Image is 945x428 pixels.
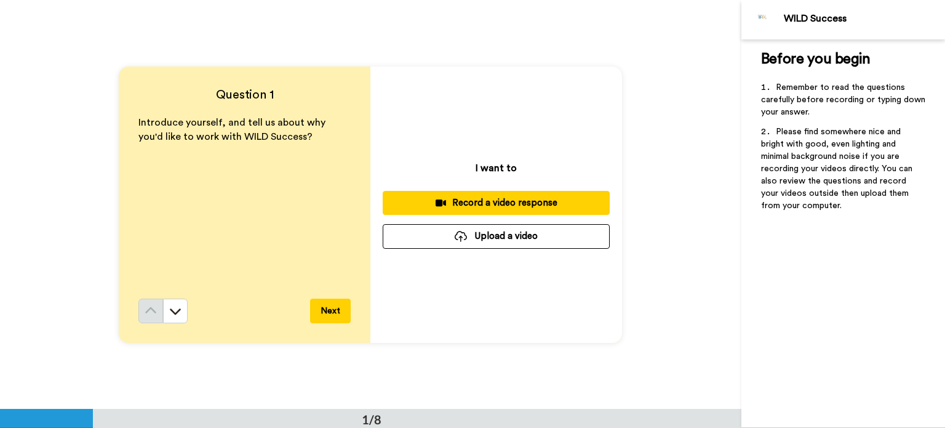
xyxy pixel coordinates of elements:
h4: Question 1 [138,86,351,103]
button: Record a video response [383,191,610,215]
p: I want to [476,161,517,176]
img: Profile Image [748,5,778,34]
button: Next [310,299,351,323]
span: Please find somewhere nice and bright with good, even lighting and minimal background noise if yo... [761,127,915,210]
span: Before you begin [761,52,870,67]
div: Record a video response [393,196,600,209]
div: WILD Success [784,13,944,25]
span: Introduce yourself, and tell us about why you'd like to work with WILD Success? [138,118,328,142]
span: Remember to read the questions carefully before recording or typing down your answer. [761,83,928,116]
div: 1/8 [342,411,401,428]
button: Upload a video [383,224,610,248]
